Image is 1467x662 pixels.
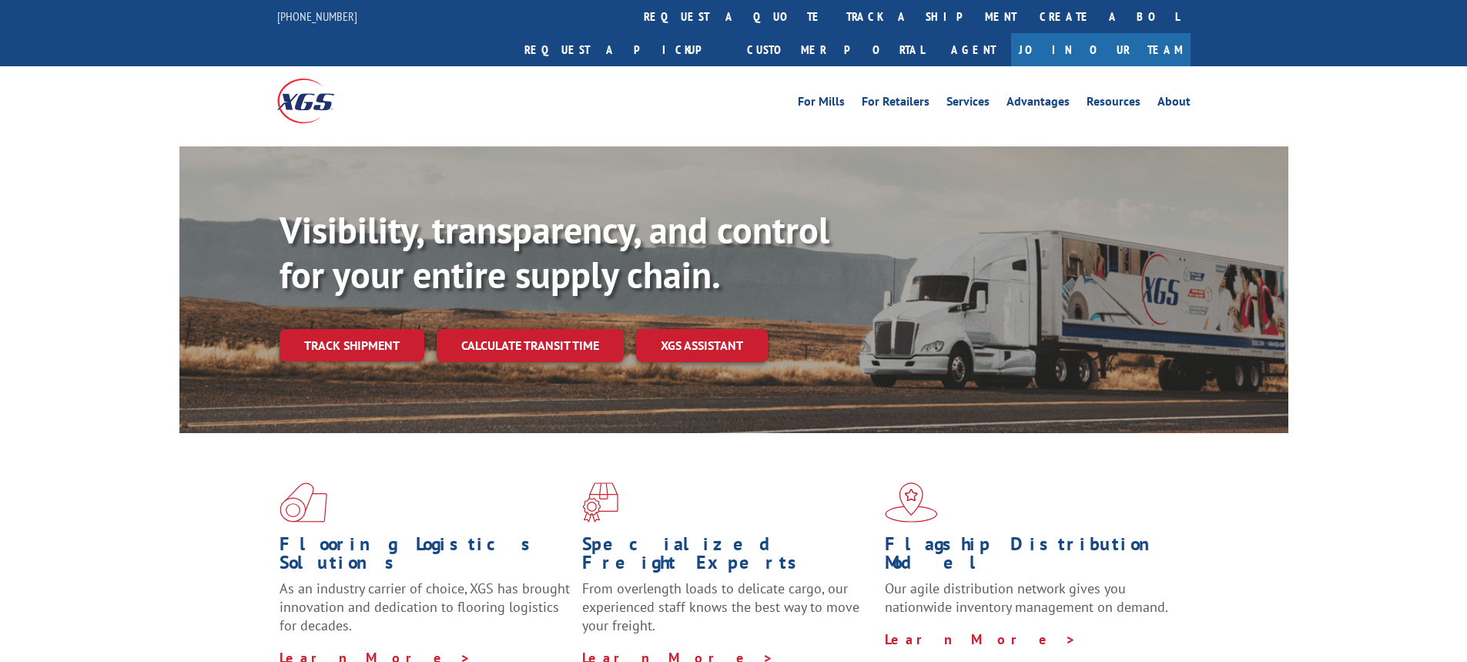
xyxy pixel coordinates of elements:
h1: Flooring Logistics Solutions [280,535,571,580]
a: Learn More > [885,630,1077,648]
a: Request a pickup [513,33,735,66]
a: Calculate transit time [437,329,624,362]
a: Join Our Team [1011,33,1191,66]
a: XGS ASSISTANT [636,329,768,362]
span: As an industry carrier of choice, XGS has brought innovation and dedication to flooring logistics... [280,580,570,634]
b: Visibility, transparency, and control for your entire supply chain. [280,206,829,298]
a: Agent [936,33,1011,66]
a: For Mills [798,96,845,113]
a: For Retailers [862,96,929,113]
a: [PHONE_NUMBER] [277,8,357,24]
img: xgs-icon-flagship-distribution-model-red [885,482,938,523]
h1: Flagship Distribution Model [885,535,1176,580]
p: From overlength loads to delicate cargo, our experienced staff knows the best way to move your fr... [582,580,873,648]
a: Resources [1087,96,1140,113]
a: Advantages [1006,96,1070,113]
h1: Specialized Freight Experts [582,535,873,580]
a: Customer Portal [735,33,936,66]
a: About [1157,96,1191,113]
a: Services [946,96,990,113]
a: Track shipment [280,329,424,361]
img: xgs-icon-focused-on-flooring-red [582,482,618,523]
span: Our agile distribution network gives you nationwide inventory management on demand. [885,580,1168,616]
img: xgs-icon-total-supply-chain-intelligence-red [280,482,327,523]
